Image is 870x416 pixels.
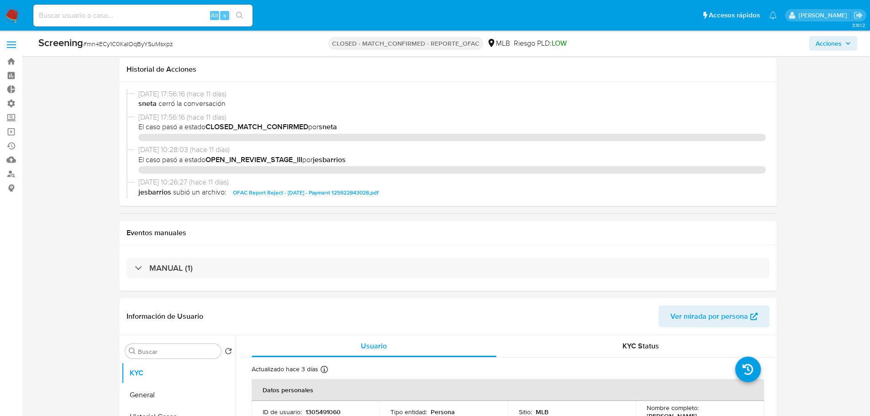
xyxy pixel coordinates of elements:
p: Sitio : [519,408,532,416]
p: Tipo entidad : [390,408,427,416]
b: Screening [38,35,83,50]
span: Ver mirada por persona [670,305,748,327]
button: Buscar [129,348,136,355]
span: KYC Status [622,341,659,351]
button: Ver mirada por persona [659,305,770,327]
p: MLB [536,408,548,416]
div: MLB [487,38,510,48]
span: # mn4ECy1C0KaIOqByYSuMsxpz [83,39,173,48]
input: Buscar [138,348,217,356]
p: ID de usuario : [263,408,302,416]
p: 1305491060 [306,408,341,416]
button: search-icon [230,9,249,22]
p: Persona [431,408,455,416]
input: Buscar usuario o caso... [33,10,253,21]
button: Volver al orden por defecto [225,348,232,358]
a: Notificaciones [769,11,777,19]
th: Datos personales [252,379,764,401]
span: Accesos rápidos [709,11,760,20]
h1: Información de Usuario [127,312,203,321]
p: Actualizado hace 3 días [252,365,318,374]
p: Nombre completo : [647,404,699,412]
span: LOW [552,38,567,48]
span: s [223,11,226,20]
div: MANUAL (1) [127,258,770,279]
a: Salir [854,11,863,20]
h3: MANUAL (1) [149,263,193,273]
p: nicolas.tyrkiel@mercadolibre.com [799,11,850,20]
span: Alt [211,11,218,20]
button: KYC [121,362,236,384]
span: Acciones [816,36,842,51]
h1: Eventos manuales [127,228,770,237]
span: Riesgo PLD: [514,38,567,48]
button: General [121,384,236,406]
p: CLOSED - MATCH_CONFIRMED - REPORTE_OFAC [328,37,483,50]
span: Usuario [361,341,387,351]
button: Acciones [809,36,857,51]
